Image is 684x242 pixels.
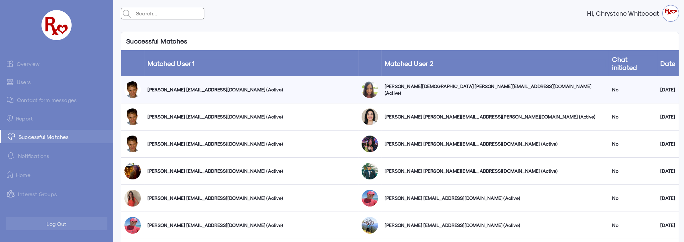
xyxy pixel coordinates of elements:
[660,141,675,147] div: [DATE]
[385,113,606,120] div: [PERSON_NAME] [PERSON_NAME][EMAIL_ADDRESS][PERSON_NAME][DOMAIN_NAME] (Active)
[148,222,355,229] div: [PERSON_NAME] [EMAIL_ADDRESS][DOMAIN_NAME] (Active)
[7,97,14,103] img: admin-ic-contact-message.svg
[124,190,141,207] img: uzfh0ufvu7zlvquqvdn1.jpg
[148,113,355,120] div: [PERSON_NAME] [EMAIL_ADDRESS][DOMAIN_NAME] (Active)
[385,141,606,147] div: [PERSON_NAME] [PERSON_NAME][EMAIL_ADDRESS][DOMAIN_NAME] (Active)
[660,86,675,93] div: [DATE]
[612,222,654,229] div: No
[362,217,378,234] img: xsuk2eelnw0e0holvsks.jpg
[7,79,13,85] img: admin-ic-users.svg
[124,81,141,98] img: r4t4hiwimrejemy3pvd2.jpg
[8,133,15,140] img: matched.svg
[7,190,15,198] img: intrestGropus.svg
[660,195,675,201] div: [DATE]
[587,10,662,17] strong: Hi, Chrystene Whitecoat
[362,108,378,125] img: jc9mptip3mfxeq4k08pl.jpg
[7,152,15,160] img: notification-default-white.svg
[121,32,192,50] p: Successful Matches
[148,195,355,201] div: [PERSON_NAME] [EMAIL_ADDRESS][DOMAIN_NAME] (Active)
[385,83,606,96] div: [PERSON_NAME][DEMOGRAPHIC_DATA] [PERSON_NAME][EMAIL_ADDRESS][DOMAIN_NAME] (Active)
[7,60,13,67] img: admin-ic-overview.svg
[612,113,654,120] div: No
[385,222,606,229] div: [PERSON_NAME] [EMAIL_ADDRESS][DOMAIN_NAME] (Active)
[362,190,378,207] img: dhau8bdsf38xjveakrpm.png
[121,8,132,19] img: admin-search.svg
[7,115,13,122] img: admin-ic-report.svg
[148,141,355,147] div: [PERSON_NAME] [EMAIL_ADDRESS][DOMAIN_NAME] (Active)
[612,168,654,174] div: No
[124,217,141,234] img: dhau8bdsf38xjveakrpm.png
[385,195,606,201] div: [PERSON_NAME] [EMAIL_ADDRESS][DOMAIN_NAME] (Active)
[148,59,195,67] a: Matched User 1
[362,81,378,98] img: npje5aaotv0fdquqmrp3.jpg
[148,86,355,93] div: [PERSON_NAME] [EMAIL_ADDRESS][DOMAIN_NAME] (Active)
[660,168,675,174] div: [DATE]
[124,136,141,152] img: r4t4hiwimrejemy3pvd2.jpg
[385,168,606,174] div: [PERSON_NAME] [PERSON_NAME][EMAIL_ADDRESS][DOMAIN_NAME] (Active)
[612,55,637,71] a: Chat initiated
[7,171,13,178] img: ic-home.png
[612,195,654,201] div: No
[148,168,355,174] div: [PERSON_NAME] [EMAIL_ADDRESS][DOMAIN_NAME] (Active)
[612,141,654,147] div: No
[612,86,654,93] div: No
[124,108,141,125] img: r4t4hiwimrejemy3pvd2.jpg
[362,136,378,152] img: hbkufpjv99j5llopuyzh.jpg
[660,59,675,67] a: Date
[660,113,675,120] div: [DATE]
[124,163,141,179] img: mrtvsi1dlzgzgzjvviyg.jpg
[362,163,378,179] img: iffvt75ytf2gfjybuqxv.png
[134,8,204,19] input: Search...
[660,222,675,229] div: [DATE]
[385,59,434,67] a: Matched User 2
[6,217,107,230] button: Log Out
